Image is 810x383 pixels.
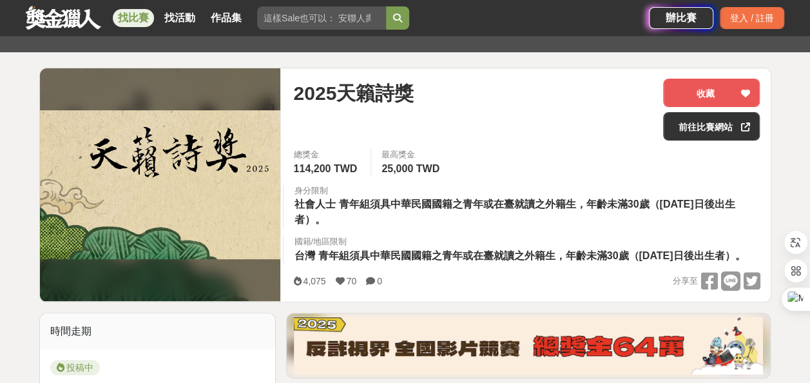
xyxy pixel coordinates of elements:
span: 0 [377,276,382,286]
a: 找活動 [159,9,200,27]
img: Cover Image [40,110,281,259]
span: 青年組須具中華民國國籍之青年或在臺就讀之外籍生，年齡未滿30歲（[DATE]日後出生者）。 [318,250,745,261]
a: 找比賽 [113,9,154,27]
span: 投稿中 [50,360,100,375]
a: 作品集 [206,9,247,27]
div: 時間走期 [40,313,276,349]
img: 760c60fc-bf85-49b1-bfa1-830764fee2cd.png [294,317,763,375]
span: 社會人士 [294,199,335,210]
button: 收藏 [663,79,760,107]
div: 身分限制 [294,184,760,197]
span: 4,075 [303,276,325,286]
span: 2025天籟詩獎 [293,79,414,108]
a: 辦比賽 [649,7,713,29]
span: 總獎金 [293,148,360,161]
div: 國籍/地區限制 [294,235,748,248]
span: 最高獎金 [381,148,443,161]
a: 前往比賽網站 [663,112,760,141]
span: 25,000 TWD [381,163,439,174]
div: 登入 / 註冊 [720,7,784,29]
span: 114,200 TWD [293,163,357,174]
span: 70 [347,276,357,286]
span: 青年組須具中華民國國籍之青年或在臺就讀之外籍生，年齡未滿30歲（[DATE]日後出生者）。 [294,199,735,225]
span: 台灣 [294,250,314,261]
span: 分享至 [672,271,697,291]
input: 這樣Sale也可以： 安聯人壽創意銷售法募集 [257,6,386,30]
